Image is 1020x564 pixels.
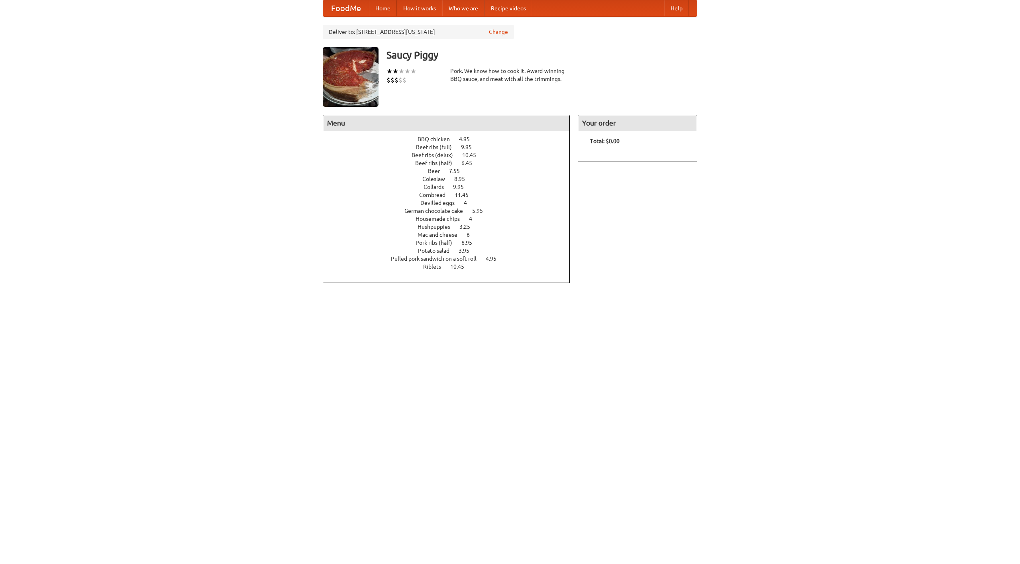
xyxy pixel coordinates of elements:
span: 6.95 [461,240,480,246]
a: Hushpuppies 3.25 [418,224,485,230]
a: Beef ribs (half) 6.45 [415,160,487,166]
a: Change [489,28,508,36]
span: Collards [424,184,452,190]
a: Beef ribs (full) 9.95 [416,144,486,150]
a: German chocolate cake 5.95 [404,208,498,214]
span: Riblets [423,263,449,270]
span: Pulled pork sandwich on a soft roll [391,255,484,262]
li: $ [390,76,394,85]
div: Pork. We know how to cook it. Award-winning BBQ sauce, and meat with all the trimmings. [450,67,570,83]
div: Deliver to: [STREET_ADDRESS][US_STATE] [323,25,514,39]
span: 4.95 [486,255,504,262]
span: Pork ribs (half) [416,240,460,246]
b: Total: $0.00 [590,138,620,144]
li: $ [394,76,398,85]
span: 9.95 [453,184,472,190]
span: Beef ribs (full) [416,144,460,150]
span: German chocolate cake [404,208,471,214]
li: ★ [404,67,410,76]
li: $ [402,76,406,85]
span: Housemade chips [416,216,468,222]
span: Mac and cheese [418,232,465,238]
li: ★ [386,67,392,76]
a: BBQ chicken 4.95 [418,136,484,142]
a: Devilled eggs 4 [420,200,482,206]
a: Who we are [442,0,484,16]
h4: Your order [578,115,697,131]
a: FoodMe [323,0,369,16]
span: 4.95 [459,136,478,142]
span: Hushpuppies [418,224,458,230]
a: Housemade chips 4 [416,216,487,222]
span: Devilled eggs [420,200,463,206]
a: Help [664,0,689,16]
a: Home [369,0,397,16]
span: 6.45 [461,160,480,166]
li: $ [386,76,390,85]
li: ★ [392,67,398,76]
a: Cornbread 11.45 [419,192,483,198]
a: Riblets 10.45 [423,263,479,270]
span: 3.95 [459,248,477,254]
li: $ [398,76,402,85]
h3: Saucy Piggy [386,47,697,63]
span: 10.45 [450,263,472,270]
span: Beef ribs (delux) [412,152,461,158]
h4: Menu [323,115,569,131]
span: 11.45 [455,192,477,198]
span: 8.95 [454,176,473,182]
a: Pulled pork sandwich on a soft roll 4.95 [391,255,511,262]
a: Recipe videos [484,0,532,16]
a: Potato salad 3.95 [418,248,484,254]
a: How it works [397,0,442,16]
li: ★ [410,67,416,76]
span: Beef ribs (half) [415,160,460,166]
span: 4 [469,216,480,222]
span: Cornbread [419,192,453,198]
span: 3.25 [459,224,478,230]
span: Potato salad [418,248,457,254]
span: BBQ chicken [418,136,458,142]
span: Coleslaw [422,176,453,182]
span: 7.55 [449,168,468,174]
a: Beer 7.55 [428,168,475,174]
span: 5.95 [472,208,491,214]
a: Beef ribs (delux) 10.45 [412,152,491,158]
a: Coleslaw 8.95 [422,176,480,182]
img: angular.jpg [323,47,379,107]
li: ★ [398,67,404,76]
span: 6 [467,232,478,238]
span: 4 [464,200,475,206]
a: Mac and cheese 6 [418,232,484,238]
a: Collards 9.95 [424,184,479,190]
span: Beer [428,168,448,174]
span: 10.45 [462,152,484,158]
span: 9.95 [461,144,480,150]
a: Pork ribs (half) 6.95 [416,240,487,246]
